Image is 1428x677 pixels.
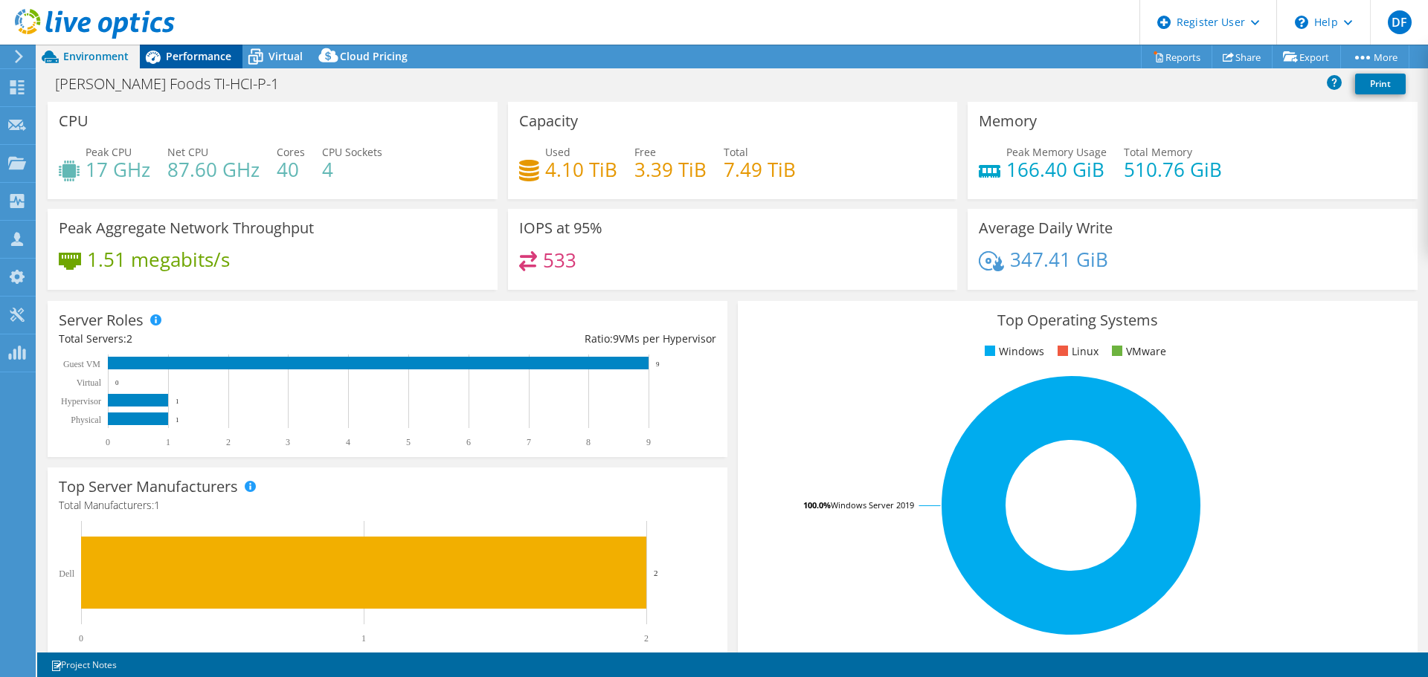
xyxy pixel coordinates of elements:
a: Project Notes [40,655,127,674]
text: 6 [466,437,471,447]
text: 1 [361,633,366,644]
text: 3 [286,437,290,447]
span: Free [634,145,656,159]
span: Environment [63,49,129,63]
h4: 4 [322,161,382,178]
h4: 3.39 TiB [634,161,707,178]
tspan: 100.0% [803,499,831,511]
h3: Peak Aggregate Network Throughput [59,220,314,236]
span: Total [724,145,748,159]
h4: 87.60 GHz [167,161,260,178]
h4: 510.76 GiB [1124,161,1222,178]
h3: Server Roles [59,312,144,328]
span: Peak CPU [86,145,132,159]
text: Dell [59,569,74,579]
div: Total Servers: [59,331,387,347]
span: Peak Memory Usage [1006,145,1107,159]
li: VMware [1108,343,1166,360]
h4: 7.49 TiB [724,161,796,178]
h4: 533 [543,252,576,268]
li: Windows [981,343,1044,360]
span: Cloud Pricing [340,49,408,63]
h4: 40 [277,161,305,178]
h3: Top Server Manufacturers [59,479,238,495]
text: Guest VM [63,359,100,369]
span: 9 [613,331,619,346]
text: 0 [115,379,119,386]
h4: 347.41 GiB [1010,251,1108,268]
h3: Memory [979,113,1037,129]
h4: 166.40 GiB [1006,161,1107,178]
h3: IOPS at 95% [519,220,602,236]
span: Performance [166,49,231,63]
h1: [PERSON_NAME] Foods TI-HCI-P-1 [48,76,302,92]
h3: Capacity [519,113,578,129]
text: Hypervisor [61,396,101,406]
text: 1 [176,398,179,405]
span: DF [1388,10,1412,34]
text: 0 [79,633,83,644]
text: Virtual [77,378,102,388]
span: Total Memory [1124,145,1192,159]
a: Export [1272,45,1341,68]
text: 0 [106,437,110,447]
text: Physical [71,415,101,425]
li: Linux [1054,343,1099,360]
text: 9 [646,437,651,447]
a: More [1340,45,1409,68]
a: Print [1355,74,1406,94]
a: Share [1212,45,1273,68]
a: Reports [1141,45,1212,68]
span: Net CPU [167,145,208,159]
text: 9 [656,360,660,368]
text: 5 [406,437,411,447]
h3: Average Daily Write [979,220,1113,236]
text: 8 [586,437,591,447]
h3: CPU [59,113,89,129]
span: Cores [277,145,305,159]
text: 2 [654,569,658,577]
tspan: Windows Server 2019 [831,499,914,511]
span: CPU Sockets [322,145,382,159]
text: 2 [226,437,231,447]
h3: Top Operating Systems [749,312,1406,328]
text: 1 [166,437,170,447]
span: 1 [154,498,160,512]
text: 1 [176,416,179,424]
h4: 4.10 TiB [545,161,617,178]
h4: 17 GHz [86,161,150,178]
svg: \n [1295,16,1308,29]
h4: Total Manufacturers: [59,497,716,514]
span: 2 [126,331,132,346]
div: Ratio: VMs per Hypervisor [387,331,716,347]
h4: 1.51 megabits/s [87,251,230,268]
span: Virtual [268,49,303,63]
text: 2 [644,633,649,644]
text: 4 [346,437,350,447]
span: Used [545,145,570,159]
text: 7 [527,437,531,447]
